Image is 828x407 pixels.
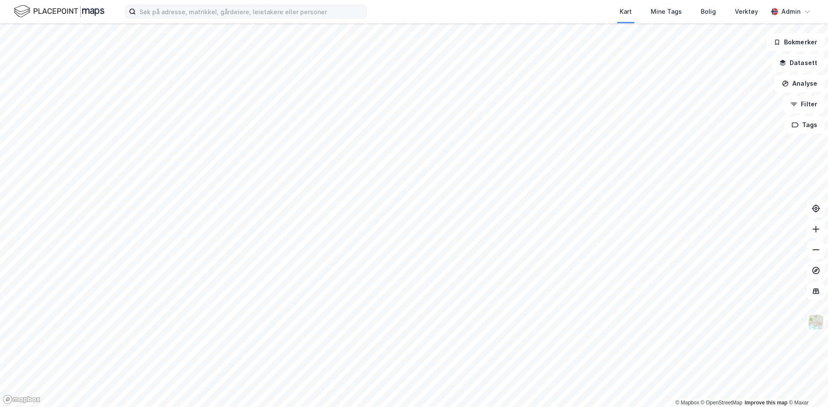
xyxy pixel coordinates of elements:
[735,6,758,17] div: Verktøy
[701,6,716,17] div: Bolig
[785,366,828,407] div: Kontrollprogram for chat
[14,4,104,19] img: logo.f888ab2527a4732fd821a326f86c7f29.svg
[783,96,825,113] button: Filter
[785,366,828,407] iframe: Chat Widget
[675,400,699,406] a: Mapbox
[808,314,824,330] img: Z
[772,54,825,71] button: Datasett
[775,75,825,92] button: Analyse
[651,6,682,17] div: Mine Tags
[784,116,825,134] button: Tags
[620,6,632,17] div: Kart
[136,5,366,18] input: Søk på adresse, matrikkel, gårdeiere, leietakere eller personer
[701,400,743,406] a: OpenStreetMap
[3,395,41,404] a: Mapbox homepage
[745,400,787,406] a: Improve this map
[766,34,825,51] button: Bokmerker
[781,6,800,17] div: Admin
